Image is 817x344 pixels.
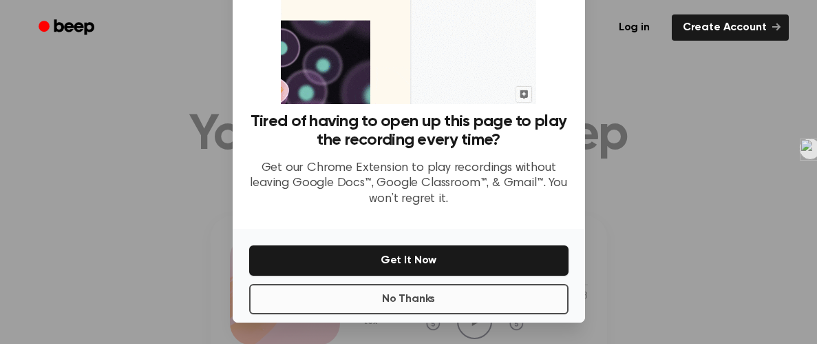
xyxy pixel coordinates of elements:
a: Create Account [672,14,789,41]
a: Log in [605,12,664,43]
p: Get our Chrome Extension to play recordings without leaving Google Docs™, Google Classroom™, & Gm... [249,161,569,208]
h3: Tired of having to open up this page to play the recording every time? [249,112,569,150]
a: Beep [29,14,107,41]
button: Get It Now [249,245,569,276]
button: No Thanks [249,284,569,314]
